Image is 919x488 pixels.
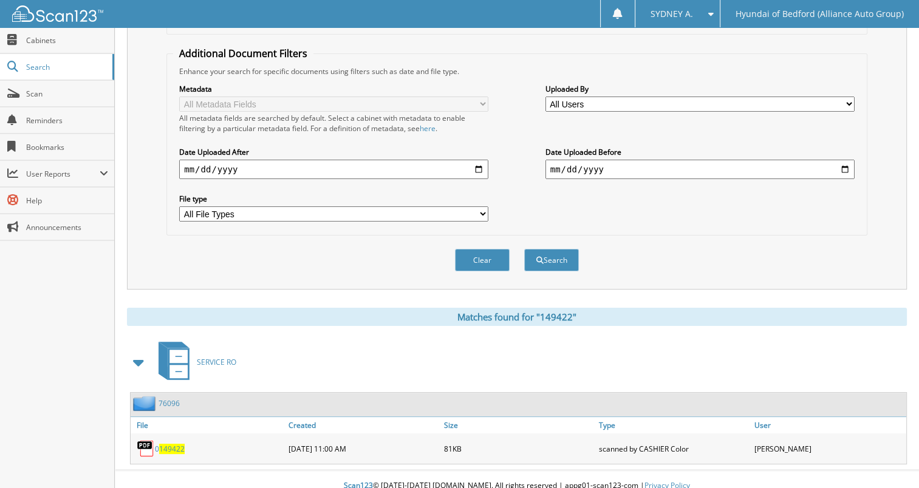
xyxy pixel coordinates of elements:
label: Date Uploaded After [179,147,488,157]
iframe: Chat Widget [858,430,919,488]
label: File type [179,194,488,204]
a: here [420,123,436,134]
div: Enhance your search for specific documents using filters such as date and file type. [173,66,861,76]
a: File [131,417,285,433]
a: Type [596,417,751,433]
div: scanned by CASHIER Color [596,436,751,461]
div: All metadata fields are searched by default. Select a cabinet with metadata to enable filtering b... [179,113,488,134]
a: Created [285,417,440,433]
span: 149422 [159,444,185,454]
span: Reminders [26,115,108,126]
span: Scan [26,89,108,99]
a: 76096 [159,398,180,408]
span: Help [26,195,108,206]
span: Bookmarks [26,142,108,152]
span: SERVICE RO [197,357,236,367]
img: scan123-logo-white.svg [12,5,103,22]
a: Size [441,417,596,433]
legend: Additional Document Filters [173,47,313,60]
span: Announcements [26,222,108,232]
label: Metadata [179,84,488,94]
label: Uploaded By [545,84,855,94]
div: [DATE] 11:00 AM [285,436,440,461]
input: start [179,160,488,179]
div: Matches found for "149422" [127,308,907,326]
img: folder2.png [133,396,159,411]
input: end [545,160,855,179]
div: [PERSON_NAME] [751,436,906,461]
span: Search [26,62,106,72]
button: Clear [455,249,510,271]
label: Date Uploaded Before [545,147,855,157]
span: SYDNEY A. [651,10,693,18]
span: Hyundai of Bedford (Alliance Auto Group) [736,10,904,18]
button: Search [524,249,579,271]
span: Cabinets [26,35,108,46]
div: 81KB [441,436,596,461]
a: User [751,417,906,433]
a: SERVICE RO [151,338,236,386]
img: PDF.png [137,439,155,458]
span: User Reports [26,169,100,179]
a: 0149422 [155,444,185,454]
